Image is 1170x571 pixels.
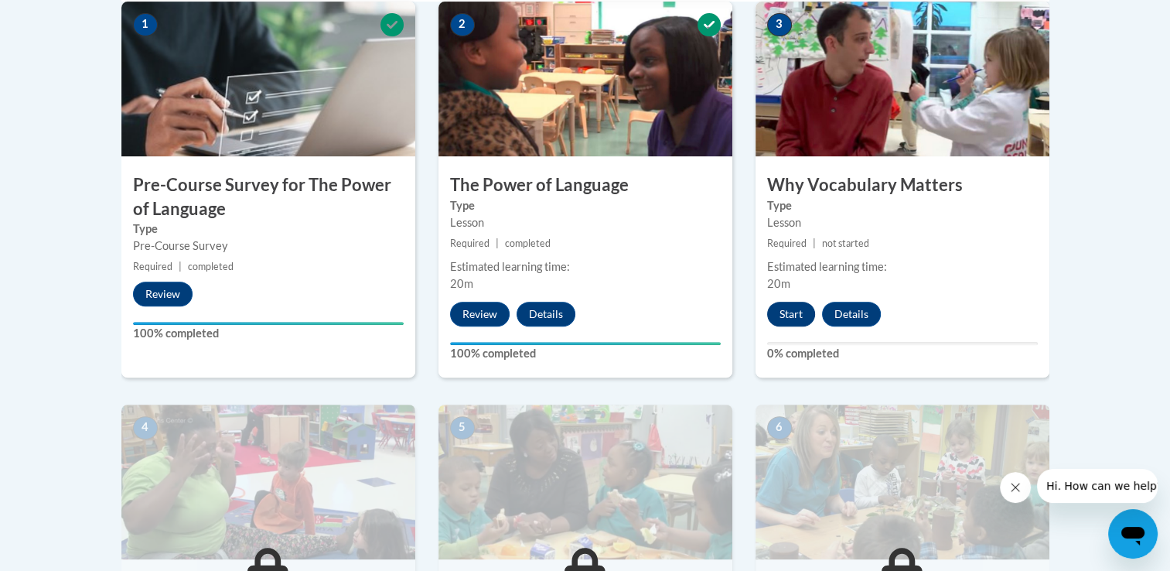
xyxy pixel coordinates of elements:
[133,416,158,439] span: 4
[133,322,404,325] div: Your progress
[121,405,415,559] img: Course Image
[133,325,404,342] label: 100% completed
[822,302,881,327] button: Details
[1037,469,1158,503] iframe: Message from company
[179,261,182,272] span: |
[133,221,404,238] label: Type
[450,13,475,36] span: 2
[188,261,234,272] span: completed
[133,261,172,272] span: Required
[756,405,1049,559] img: Course Image
[1000,472,1031,503] iframe: Close message
[438,173,732,197] h3: The Power of Language
[505,238,551,249] span: completed
[121,2,415,156] img: Course Image
[438,405,732,559] img: Course Image
[133,238,404,255] div: Pre-Course Survey
[133,282,193,306] button: Review
[822,238,869,249] span: not started
[450,277,473,290] span: 20m
[813,238,816,249] span: |
[438,2,732,156] img: Course Image
[450,345,721,362] label: 100% completed
[767,238,807,249] span: Required
[450,197,721,214] label: Type
[517,302,575,327] button: Details
[767,416,792,439] span: 6
[450,302,510,327] button: Review
[756,173,1049,197] h3: Why Vocabulary Matters
[450,258,721,275] div: Estimated learning time:
[450,214,721,231] div: Lesson
[767,345,1038,362] label: 0% completed
[450,342,721,345] div: Your progress
[9,11,125,23] span: Hi. How can we help?
[133,13,158,36] span: 1
[1108,509,1158,559] iframe: Button to launch messaging window
[767,214,1038,231] div: Lesson
[756,2,1049,156] img: Course Image
[450,416,475,439] span: 5
[767,13,792,36] span: 3
[767,277,790,290] span: 20m
[767,302,815,327] button: Start
[496,238,499,249] span: |
[121,173,415,221] h3: Pre-Course Survey for The Power of Language
[767,258,1038,275] div: Estimated learning time:
[767,197,1038,214] label: Type
[450,238,489,249] span: Required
